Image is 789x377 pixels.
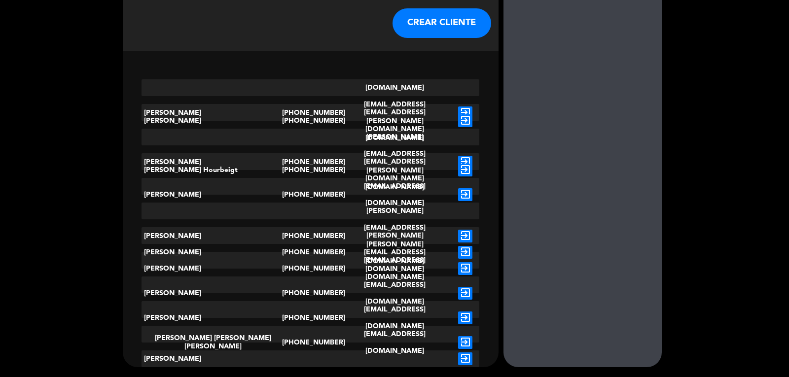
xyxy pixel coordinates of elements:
div: [EMAIL_ADDRESS][DOMAIN_NAME] [339,153,452,187]
div: [EMAIL_ADDRESS][DOMAIN_NAME] [339,104,452,137]
div: [PERSON_NAME] [142,227,283,277]
div: [PERSON_NAME] [142,203,283,270]
div: [PERSON_NAME] [PERSON_NAME] [PERSON_NAME] [142,326,283,359]
div: [PERSON_NAME][EMAIL_ADDRESS][PERSON_NAME][DOMAIN_NAME] [339,129,452,196]
div: [EMAIL_ADDRESS][DOMAIN_NAME] [339,301,452,335]
div: [PERSON_NAME] [142,79,283,146]
div: [EMAIL_ADDRESS][DOMAIN_NAME] [339,326,452,359]
div: [PHONE_NUMBER] [282,326,338,359]
i: exit_to_app [458,352,472,365]
i: exit_to_app [458,164,472,176]
div: [PERSON_NAME] Hourbeigt [142,153,283,187]
div: [DOMAIN_NAME][EMAIL_ADDRESS][PERSON_NAME][DOMAIN_NAME] [339,79,452,146]
div: [EMAIL_ADDRESS][DOMAIN_NAME] [339,178,452,211]
i: exit_to_app [458,246,472,259]
div: [PHONE_NUMBER] [282,129,338,196]
div: [PERSON_NAME] [142,252,283,285]
i: exit_to_app [458,114,472,127]
div: [PERSON_NAME] [142,104,283,137]
i: exit_to_app [458,336,472,349]
div: [PHONE_NUMBER] [282,178,338,211]
div: [PERSON_NAME] [142,129,283,196]
div: [PERSON_NAME][EMAIL_ADDRESS][PERSON_NAME][DOMAIN_NAME] [339,203,452,270]
div: [PHONE_NUMBER] [282,153,338,187]
div: [PERSON_NAME][EMAIL_ADDRESS][DOMAIN_NAME] [339,227,452,277]
div: [EMAIL_ADDRESS][DOMAIN_NAME] [339,252,452,285]
div: [PERSON_NAME] [142,276,283,310]
div: [PHONE_NUMBER] [282,79,338,146]
div: [PHONE_NUMBER] [282,104,338,137]
i: exit_to_app [458,262,472,275]
div: [PHONE_NUMBER] [282,203,338,270]
div: [PHONE_NUMBER] [282,227,338,277]
button: CREAR CLIENTE [393,8,491,38]
div: [EMAIL_ADDRESS][DOMAIN_NAME] [339,276,452,310]
i: exit_to_app [458,188,472,201]
i: exit_to_app [458,287,472,300]
div: [PHONE_NUMBER] [282,276,338,310]
div: [PERSON_NAME] [142,301,283,335]
div: [PERSON_NAME] [142,350,283,367]
div: [PHONE_NUMBER] [282,301,338,335]
div: [PERSON_NAME] [142,178,283,211]
div: [PHONE_NUMBER] [282,252,338,285]
i: exit_to_app [458,311,472,324]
